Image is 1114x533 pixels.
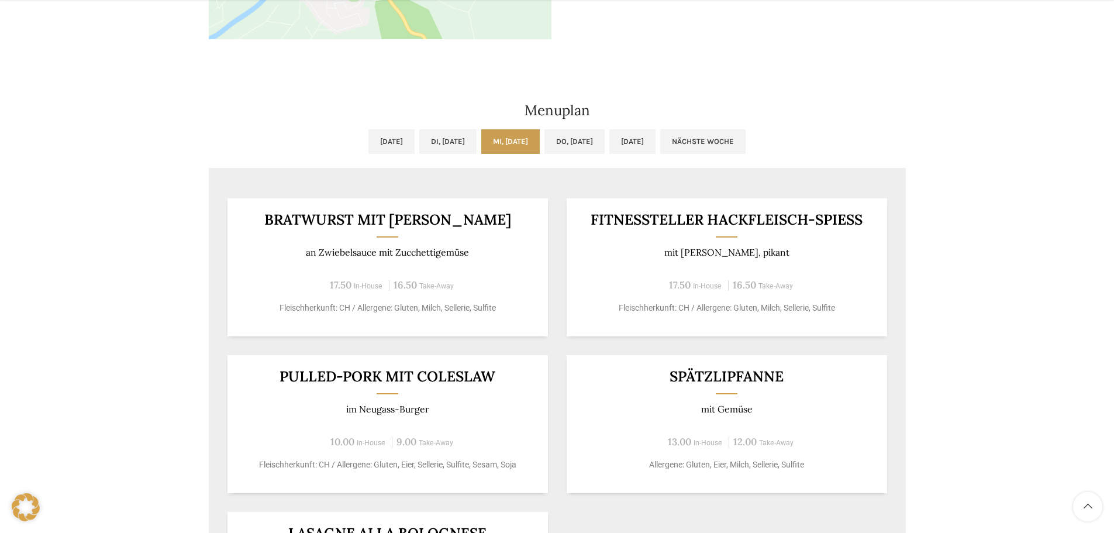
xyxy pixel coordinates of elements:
p: im Neugass-Burger [242,404,533,415]
span: 17.50 [330,278,351,291]
p: Fleischherkunft: CH / Allergene: Gluten, Milch, Sellerie, Sulfite [242,302,533,314]
span: 10.00 [330,435,354,448]
p: mit [PERSON_NAME], pikant [581,247,872,258]
h3: Spätzlipfanne [581,369,872,384]
span: In-House [693,282,722,290]
a: Do, [DATE] [544,129,605,154]
span: In-House [694,439,722,447]
h3: Pulled-Pork mit Coleslaw [242,369,533,384]
h2: Menuplan [209,104,906,118]
span: 12.00 [733,435,757,448]
a: [DATE] [368,129,415,154]
p: mit Gemüse [581,404,872,415]
span: 16.50 [394,278,417,291]
h3: Fitnessteller Hackfleisch-Spiess [581,212,872,227]
p: Fleischherkunft: CH / Allergene: Gluten, Eier, Sellerie, Sulfite, Sesam, Soja [242,459,533,471]
span: Take-Away [758,282,793,290]
h3: Bratwurst mit [PERSON_NAME] [242,212,533,227]
p: an Zwiebelsauce mit Zucchettigemüse [242,247,533,258]
span: In-House [354,282,382,290]
span: 9.00 [396,435,416,448]
span: 13.00 [668,435,691,448]
a: Scroll to top button [1073,492,1102,521]
p: Allergene: Gluten, Eier, Milch, Sellerie, Sulfite [581,459,872,471]
a: [DATE] [609,129,656,154]
span: Take-Away [419,282,454,290]
a: Mi, [DATE] [481,129,540,154]
span: In-House [357,439,385,447]
p: Fleischherkunft: CH / Allergene: Gluten, Milch, Sellerie, Sulfite [581,302,872,314]
span: Take-Away [759,439,794,447]
span: 17.50 [669,278,691,291]
a: Di, [DATE] [419,129,477,154]
span: Take-Away [419,439,453,447]
span: 16.50 [733,278,756,291]
a: Nächste Woche [660,129,746,154]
